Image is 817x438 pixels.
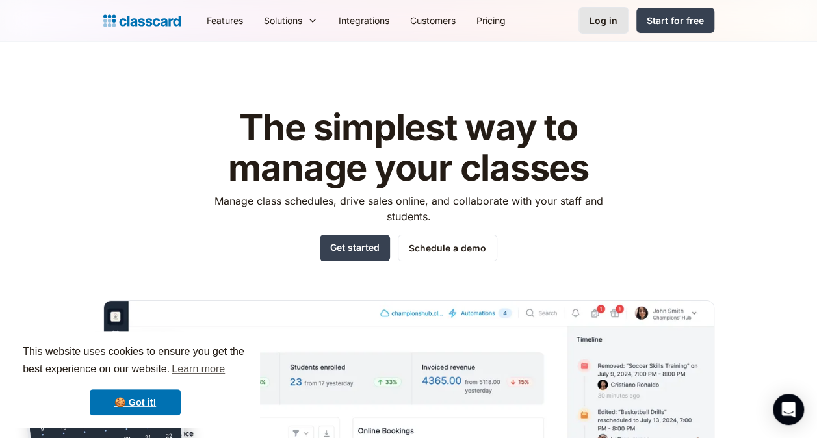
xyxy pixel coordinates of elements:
a: Customers [400,6,466,35]
p: Manage class schedules, drive sales online, and collaborate with your staff and students. [202,193,615,224]
div: Solutions [264,14,302,27]
div: Open Intercom Messenger [773,394,804,425]
h1: The simplest way to manage your classes [202,108,615,188]
a: Get started [320,235,390,261]
a: Integrations [328,6,400,35]
a: Features [196,6,253,35]
a: Logo [103,12,181,30]
div: Solutions [253,6,328,35]
a: dismiss cookie message [90,389,181,415]
span: This website uses cookies to ensure you get the best experience on our website. [23,344,248,379]
div: Start for free [647,14,704,27]
a: learn more about cookies [170,359,227,379]
div: cookieconsent [10,331,260,428]
a: Log in [578,7,629,34]
a: Schedule a demo [398,235,497,261]
a: Pricing [466,6,516,35]
div: Log in [590,14,617,27]
a: Start for free [636,8,714,33]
